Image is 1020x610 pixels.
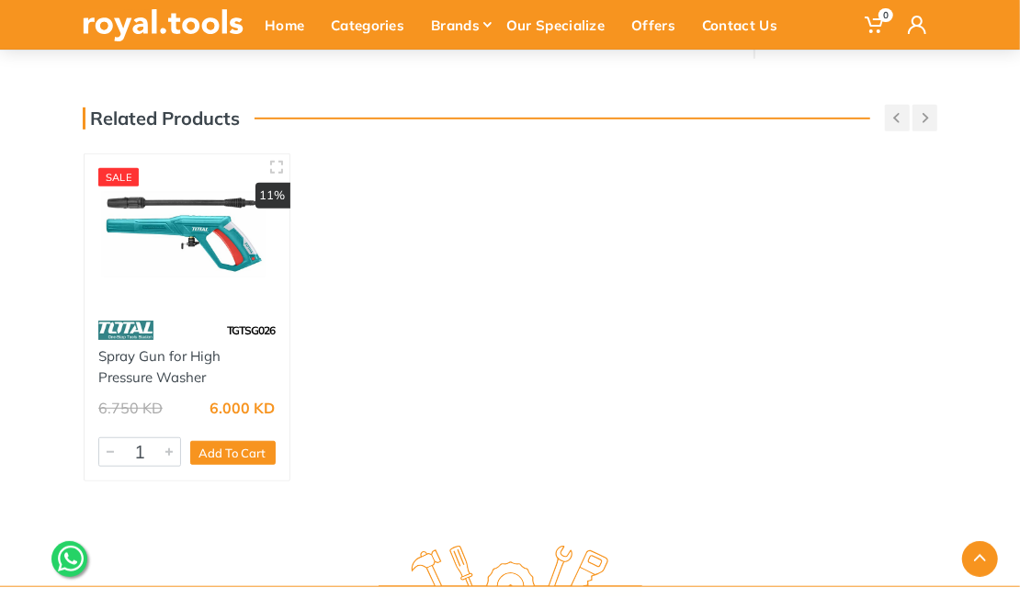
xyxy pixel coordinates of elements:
[694,6,796,44] div: Contact Us
[98,168,276,300] img: Royal Tools - Spray Gun for High Pressure Washer
[255,183,290,209] div: 11%
[623,6,694,44] div: Offers
[878,8,893,22] span: 0
[98,347,221,386] a: Spray Gun for High Pressure Washer
[498,6,623,44] div: Our Specialize
[98,401,163,415] div: 6.750 KD
[190,441,276,465] button: Add To Cart
[323,6,423,44] div: Categories
[256,6,323,44] div: Home
[210,401,276,415] div: 6.000 KD
[83,9,244,41] img: royal.tools Logo
[98,314,153,346] img: 86.webp
[98,168,139,186] div: SALE
[228,323,276,337] span: TGTSG026
[423,6,498,44] div: Brands
[83,107,240,130] h3: Related Products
